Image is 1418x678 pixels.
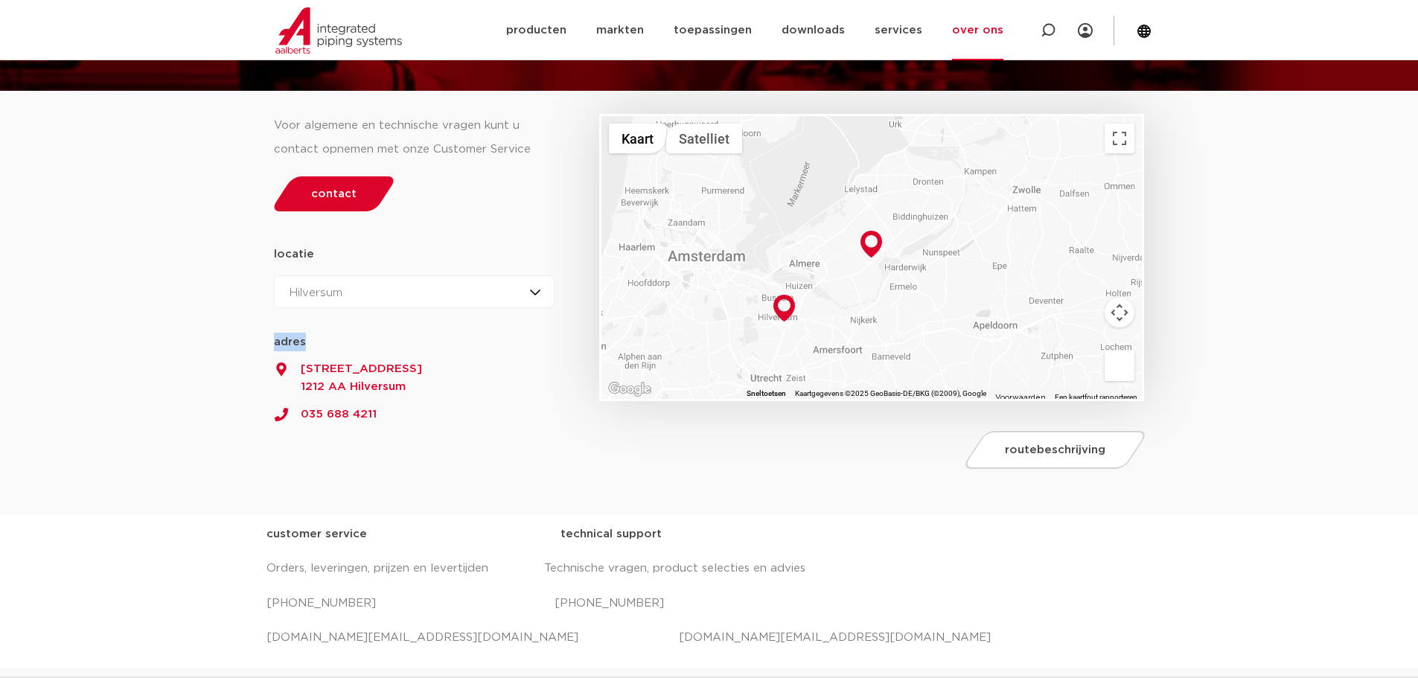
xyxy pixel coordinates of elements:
[311,188,357,199] span: contact
[266,528,662,540] strong: customer service technical support
[1105,298,1134,327] button: Bedieningsopties voor de kaartweergave
[609,124,666,153] button: Stratenkaart tonen
[266,557,1152,581] p: Orders, leveringen, prijzen en levertijden Technische vragen, product selecties en advies
[1055,393,1137,401] a: Een kaartfout rapporteren
[666,124,742,153] button: Satellietbeelden tonen
[605,380,654,399] img: Google
[266,592,1152,615] p: [PHONE_NUMBER] [PHONE_NUMBER]
[290,287,342,298] span: Hilversum
[795,389,986,397] span: Kaartgegevens ©2025 GeoBasis-DE/BKG (©2009), Google
[1105,351,1134,381] button: Sleep Pegman de kaart op om Street View te openen
[995,394,1046,401] a: Voorwaarden (wordt geopend in een nieuw tabblad)
[266,626,1152,650] p: [DOMAIN_NAME][EMAIL_ADDRESS][DOMAIN_NAME] [DOMAIN_NAME][EMAIL_ADDRESS][DOMAIN_NAME]
[1105,124,1134,153] button: Weergave op volledig scherm aan- of uitzetten
[962,431,1149,469] a: routebeschrijving
[605,380,654,399] a: Dit gebied openen in Google Maps (er wordt een nieuw venster geopend)
[269,176,397,211] a: contact
[274,249,314,260] strong: locatie
[747,388,786,399] button: Sneltoetsen
[1005,444,1105,455] span: routebeschrijving
[274,114,555,161] div: Voor algemene en technische vragen kunt u contact opnemen met onze Customer Service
